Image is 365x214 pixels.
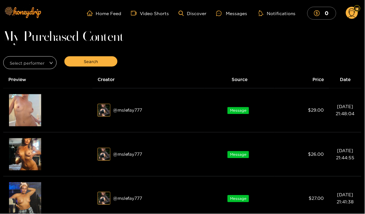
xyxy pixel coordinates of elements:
[98,148,200,161] div: @ mslefay777
[228,195,249,202] span: Message
[330,71,362,88] th: Date
[228,151,249,158] span: Message
[337,192,354,204] span: [DATE] 21:41:38
[356,7,360,11] img: Fan Level
[309,152,324,157] span: $ 26.00
[336,104,355,116] span: [DATE] 21:48:04
[131,10,169,16] a: Video Shorts
[228,107,249,114] span: Message
[275,71,330,88] th: Price
[3,33,362,42] h1: My Purchased Content
[64,56,118,67] button: Search
[98,192,111,205] img: vun0t-captura-de-pantalla-2024-07-15-160700.png
[131,10,140,16] span: video-camera
[309,108,324,113] span: $ 29.00
[3,71,92,88] th: Preview
[92,71,205,88] th: Creator
[87,10,121,16] a: Home Feed
[308,7,337,19] button: 0
[216,10,247,17] div: Messages
[205,71,275,88] th: Source
[337,148,355,160] span: [DATE] 21:44:55
[314,10,323,16] span: dollar
[324,10,330,16] mark: 0
[309,196,324,201] span: $ 27.00
[179,11,207,16] a: Discover
[98,104,200,117] div: @ mslefay777
[257,10,298,16] button: Notifications
[98,192,200,205] div: @ mslefay777
[87,10,96,16] span: home
[98,148,111,161] img: vun0t-captura-de-pantalla-2024-07-15-160700.png
[98,104,111,117] img: vun0t-captura-de-pantalla-2024-07-15-160700.png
